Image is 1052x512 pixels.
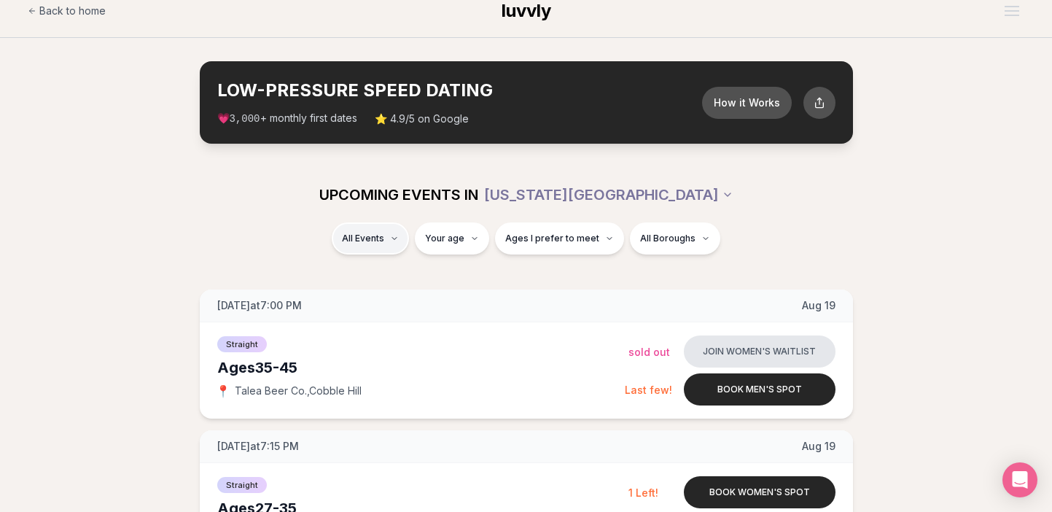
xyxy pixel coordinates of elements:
[375,112,469,126] span: ⭐ 4.9/5 on Google
[630,222,720,255] button: All Boroughs
[495,222,624,255] button: Ages I prefer to meet
[802,439,835,454] span: Aug 19
[484,179,733,211] button: [US_STATE][GEOGRAPHIC_DATA]
[505,233,599,244] span: Ages I prefer to meet
[625,384,672,396] span: Last few!
[684,373,835,406] button: Book men's spot
[628,486,658,499] span: 1 Left!
[342,233,384,244] span: All Events
[640,233,696,244] span: All Boroughs
[217,477,267,493] span: Straight
[217,439,299,454] span: [DATE] at 7:15 PM
[332,222,409,255] button: All Events
[217,385,229,397] span: 📍
[1002,462,1037,497] div: Open Intercom Messenger
[628,346,670,358] span: Sold Out
[702,87,792,119] button: How it Works
[39,4,106,18] span: Back to home
[217,357,625,378] div: Ages 35-45
[217,79,702,102] h2: LOW-PRESSURE SPEED DATING
[230,113,260,125] span: 3,000
[425,233,464,244] span: Your age
[217,336,267,352] span: Straight
[217,298,302,313] span: [DATE] at 7:00 PM
[684,335,835,368] button: Join women's waitlist
[319,185,478,205] span: UPCOMING EVENTS IN
[684,476,835,508] button: Book women's spot
[415,222,489,255] button: Your age
[802,298,835,313] span: Aug 19
[235,384,362,398] span: Talea Beer Co. , Cobble Hill
[217,111,357,126] span: 💗 + monthly first dates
